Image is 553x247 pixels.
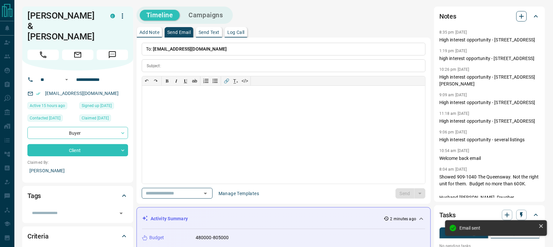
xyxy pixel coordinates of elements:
button: Bullet list [211,76,220,85]
h2: Notes [439,11,456,22]
button: ↷ [151,76,160,85]
p: High interest opportunity - [STREET_ADDRESS] [439,37,540,43]
button: Manage Templates [215,188,263,199]
button: Open [117,209,126,218]
span: Claimed [DATE] [82,115,109,121]
div: split button [396,188,426,199]
div: Notes [439,8,540,24]
button: ↶ [142,76,151,85]
div: Wed Mar 18 2020 [79,115,128,124]
p: Claimed By: [27,160,128,165]
button: 𝐁 [163,76,172,85]
h1: [PERSON_NAME] & [PERSON_NAME] [27,10,101,42]
p: 10:54 am [DATE] [439,148,469,153]
span: Email [62,50,93,60]
button: Numbered list [202,76,211,85]
p: Log Call [227,30,245,35]
h2: Tags [27,191,41,201]
div: condos.ca [110,14,115,18]
h2: Criteria [27,231,49,241]
button: 🔗 [222,76,231,85]
div: Email sent [460,225,536,231]
button: Timeline [140,10,180,21]
p: 11:18 am [DATE] [439,111,469,116]
p: To: [142,43,426,55]
p: Send Text [199,30,220,35]
p: 480000-805000 [196,234,229,241]
p: high interest opportunity - [STREET_ADDRESS] [439,55,540,62]
p: [PERSON_NAME] [27,165,128,176]
p: 10:26 pm [DATE] [439,67,469,72]
p: High interest opportunity - [STREET_ADDRESS][PERSON_NAME] [439,74,540,87]
p: Activity Summary [151,215,188,222]
p: High interest opportunity - several listings [439,136,540,143]
span: Message [97,50,128,60]
div: Tags [27,188,128,204]
button: ab [190,76,199,85]
div: Tasks [439,207,540,223]
p: Welcome back email [439,155,540,162]
p: Add Note [139,30,159,35]
p: Showed 909-1040 The Queensway. Not the right unit for them. Budget no more than 600K. Husband [PE... [439,174,540,208]
span: Signed up [DATE] [82,102,112,109]
span: Active 15 hours ago [30,102,65,109]
p: 8:35 pm [DATE] [439,30,467,35]
div: Sat May 31 2025 [27,115,76,124]
button: Campaigns [182,10,230,21]
p: Subject: [147,63,161,69]
p: High interest opportunity - [STREET_ADDRESS] [439,99,540,106]
button: 𝑰 [172,76,181,85]
p: 1:19 pm [DATE] [439,49,467,53]
button: 𝐔 [181,76,190,85]
div: Wed Mar 18 2020 [79,102,128,111]
span: 𝐔 [184,78,187,84]
p: 9:06 pm [DATE] [439,130,467,134]
p: 2 minutes ago [390,216,416,222]
div: Client [27,144,128,156]
p: 8:04 am [DATE] [439,167,467,172]
span: [EMAIL_ADDRESS][DOMAIN_NAME] [153,46,227,52]
button: </> [240,76,250,85]
svg: Email Verified [36,91,41,96]
p: High interest opportunity - [STREET_ADDRESS] [439,118,540,125]
p: 9:09 am [DATE] [439,93,467,97]
div: Buyer [27,127,128,139]
s: ab [192,78,197,84]
button: Open [63,76,71,84]
h2: Tasks [439,210,456,220]
a: [EMAIL_ADDRESS][DOMAIN_NAME] [45,91,119,96]
p: Send Email [167,30,191,35]
span: Contacted [DATE] [30,115,60,121]
div: Activity Summary2 minutes ago [142,213,425,225]
p: Budget [149,234,164,241]
button: Open [201,189,210,198]
button: T̲ₓ [231,76,240,85]
div: Thu Aug 14 2025 [27,102,76,111]
span: Call [27,50,59,60]
div: Criteria [27,228,128,244]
